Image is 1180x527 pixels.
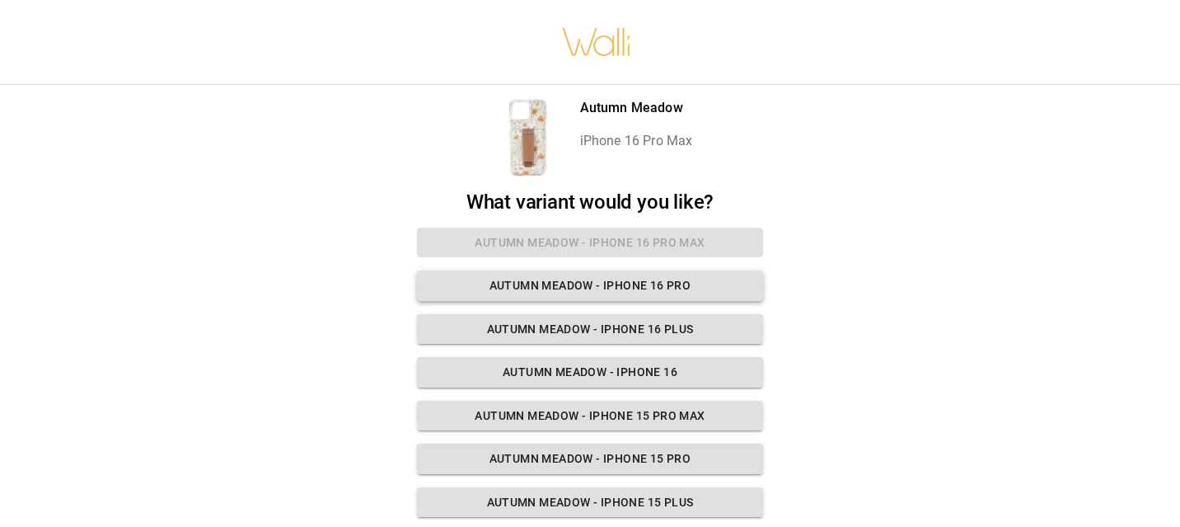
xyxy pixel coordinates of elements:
[580,98,693,118] p: Autumn Meadow
[417,444,763,474] button: Autumn Meadow - iPhone 15 Pro
[417,191,763,214] h2: What variant would you like?
[417,401,763,431] button: Autumn Meadow - iPhone 15 Pro Max
[417,271,763,301] button: Autumn Meadow - iPhone 16 Pro
[417,357,763,388] button: Autumn Meadow - iPhone 16
[561,7,632,78] img: walli-inc.myshopify.com
[417,487,763,518] button: Autumn Meadow - iPhone 15 Plus
[580,131,693,151] p: iPhone 16 Pro Max
[417,314,763,345] button: Autumn Meadow - iPhone 16 Plus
